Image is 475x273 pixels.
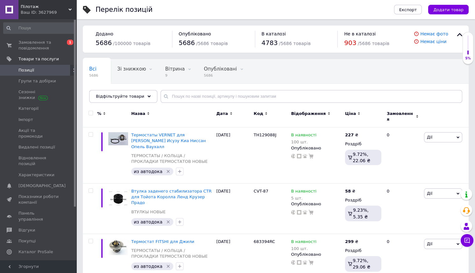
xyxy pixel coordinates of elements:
[345,197,381,203] div: Роздріб
[134,264,162,269] span: из автодока
[18,194,59,205] span: Показники роботи компанії
[21,4,68,10] span: Пілотаж
[345,189,351,193] b: 58
[18,172,54,178] span: Характеристики
[204,66,237,72] span: Опубліковані
[427,135,432,140] span: Дії
[291,133,317,139] span: В наявності
[89,73,98,78] span: 5686
[345,188,355,194] div: ₴
[427,191,432,196] span: Дії
[358,41,389,46] span: / 5686 товарів
[131,209,166,215] a: ВТУЛКЫ НОВЫЕ
[345,239,354,244] b: 299
[131,153,213,164] a: ТЕРМОСТАТЫ / КОЛЬЦА / ПРОКЛАДКИ ТЕРМОСТАТОВ НОВЫЕ
[420,39,446,44] a: Немає ціни
[433,7,464,12] span: Додати товар
[291,201,342,207] div: Опубліковано
[399,7,417,12] span: Експорт
[161,90,462,103] input: Пошук по назві позиції, артикулу і пошуковим запитам
[383,127,422,184] div: 0
[204,73,237,78] span: 5686
[18,56,59,62] span: Товари та послуги
[131,189,212,205] span: Втулка заденего стабилизатора CTR для Тойота Королла Ленд Крузер Прадо
[18,106,39,111] span: Категорії
[254,239,275,244] span: 683394RC
[108,239,128,255] img: Термостат FITSHI для Джили
[291,145,342,151] div: Опубліковано
[89,66,97,72] span: Всі
[394,5,422,14] button: Експорт
[18,227,35,233] span: Відгуки
[254,189,268,193] span: CVT-87
[18,155,59,167] span: Відновлення позицій
[196,41,228,46] span: / 5686 товарів
[113,41,150,46] span: / 100000 товарів
[18,67,34,73] span: Позиції
[18,78,56,84] span: Групи та добірки
[345,141,381,147] div: Роздріб
[420,31,448,36] a: Немає фото
[279,41,311,46] span: / 5686 товарів
[345,239,358,245] div: ₴
[291,246,317,251] div: 100 шт.
[96,94,144,99] span: Відфільтруйте товари
[215,184,252,234] div: [DATE]
[18,89,59,101] span: Сезонні знижки
[97,111,101,117] span: %
[96,6,153,13] div: Перелік позицій
[344,39,356,47] span: 903
[3,22,75,34] input: Пошук
[18,210,59,222] span: Панель управління
[131,239,194,244] a: Термостат FITSHI для Джили
[134,219,162,224] span: из автодока
[427,241,432,246] span: Дії
[108,188,128,208] img: Втулка заденего стабилизатора CTR для Тойота Королла Ленд Крузер Прадо
[353,208,369,219] span: 9.23%, 5.35 ₴
[262,31,286,36] span: В каталозі
[96,31,113,36] span: Додано
[179,39,195,47] span: 5686
[166,264,171,269] svg: Видалити мітку
[353,258,370,269] span: 9.72%, 29.06 ₴
[165,73,184,78] span: 9
[134,169,162,174] span: из автодока
[18,238,36,244] span: Покупці
[18,183,66,189] span: [DEMOGRAPHIC_DATA]
[215,127,252,184] div: [DATE]
[96,39,112,47] span: 5686
[345,133,354,137] b: 227
[254,111,263,117] span: Код
[291,239,317,246] span: В наявності
[428,5,469,14] button: Додати товар
[89,90,115,96] span: Приховані
[131,133,206,149] a: Термостаты VERNET для [PERSON_NAME] Исузу Киа Ниссан Опель Ваухалл
[387,111,414,122] span: Замовлення
[18,117,33,123] span: Імпорт
[291,196,317,201] div: 5 шт.
[461,234,473,247] button: Чат з покупцем
[18,128,59,139] span: Акції та промокоди
[117,66,146,72] span: Зі знижкою
[383,184,422,234] div: 0
[262,39,278,47] span: 4783
[345,132,358,138] div: ₴
[108,132,128,145] img: Термостаты VERNET для Форд Хундай Исузу Киа Ниссан Опель Ваухалл
[67,40,73,45] span: 1
[463,56,473,61] div: 5%
[18,40,59,51] span: Замовлення та повідомлення
[21,10,76,15] div: Ваш ID: 3627969
[18,249,53,255] span: Каталог ProSale
[291,189,317,195] span: В наявності
[18,144,55,150] span: Видалені позиції
[291,111,326,117] span: Відображення
[216,111,228,117] span: Дата
[254,133,276,137] span: TH129088J
[345,248,381,254] div: Роздріб
[131,111,145,117] span: Назва
[345,111,356,117] span: Ціна
[291,140,317,144] div: 100 шт.
[291,252,342,257] div: Опубліковано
